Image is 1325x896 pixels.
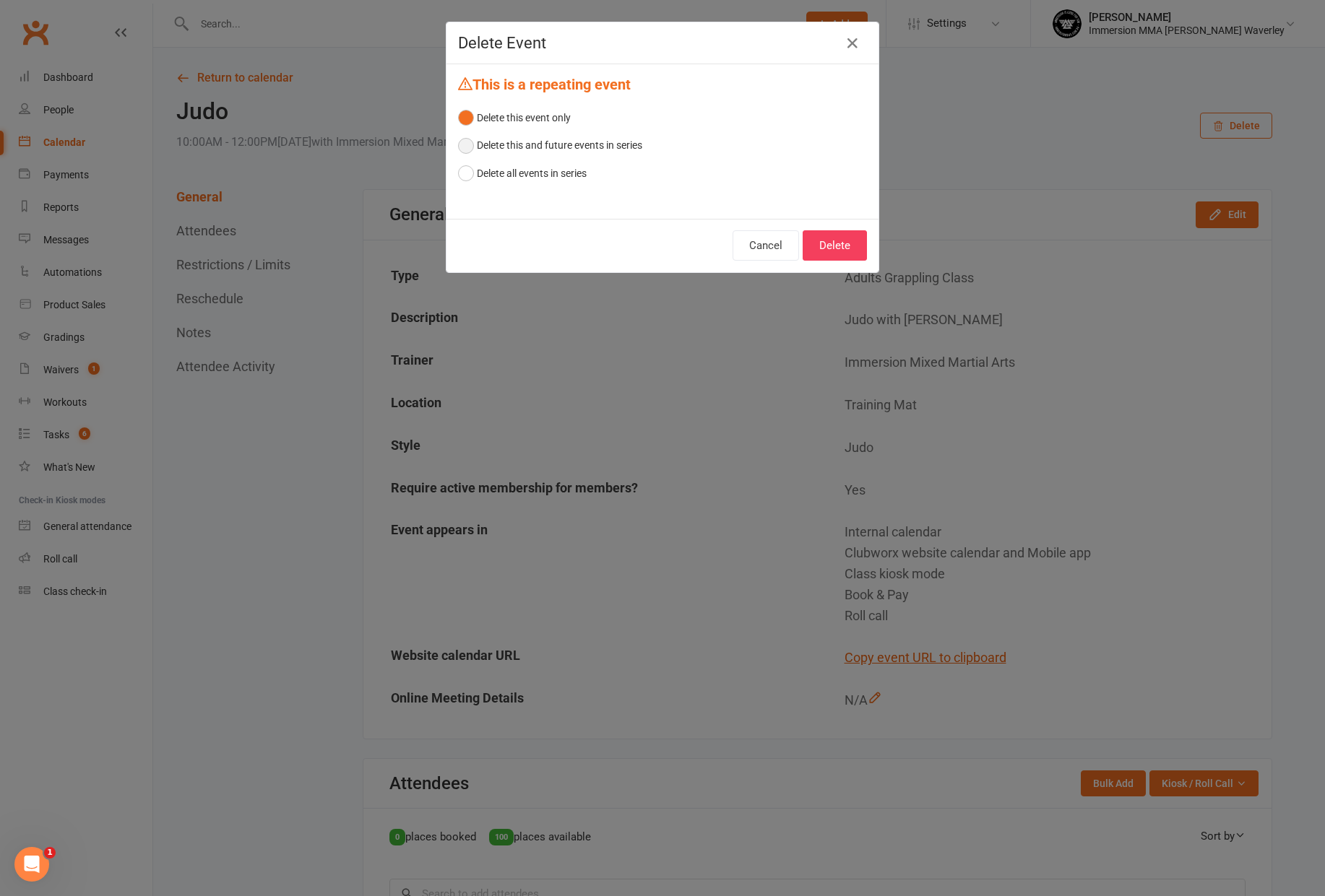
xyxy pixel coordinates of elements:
[458,34,867,52] h4: Delete Event
[733,230,799,261] button: Cancel
[14,847,49,882] iframe: Intercom live chat
[803,230,867,261] button: Delete
[458,131,642,159] button: Delete this and future events in series
[458,76,867,92] h4: This is a repeating event
[458,160,587,187] button: Delete all events in series
[458,104,571,131] button: Delete this event only
[841,32,864,55] button: Close
[44,847,56,858] span: 1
